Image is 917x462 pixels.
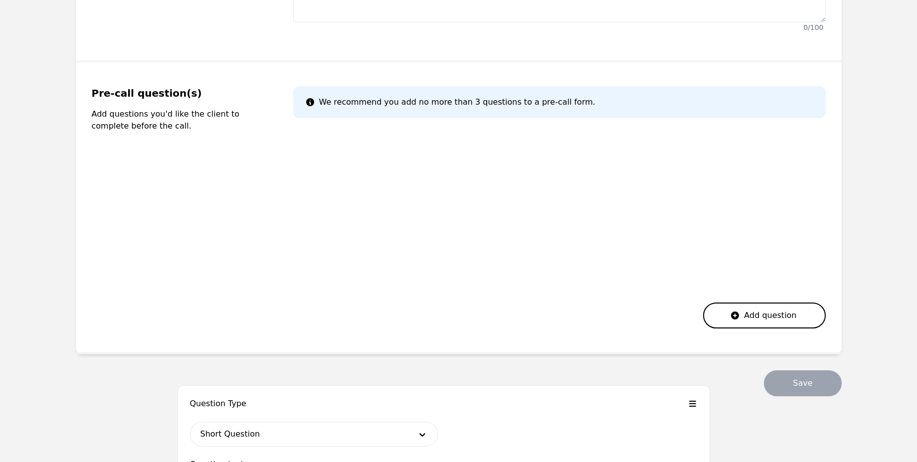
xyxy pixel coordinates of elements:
div: 0 / 100 [803,22,823,32]
button: Save [764,370,841,396]
p: Add questions you'd like the client to complete before the call. [92,108,269,132]
button: Add question [703,303,825,328]
div: © 2025 Lango, Inc. All rights reserved. [259,440,390,450]
div: We recommend you add no more than 3 questions to a pre-call form. [293,86,826,118]
legend: Pre-call question(s) [92,86,269,100]
a: Privacy [633,441,658,449]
